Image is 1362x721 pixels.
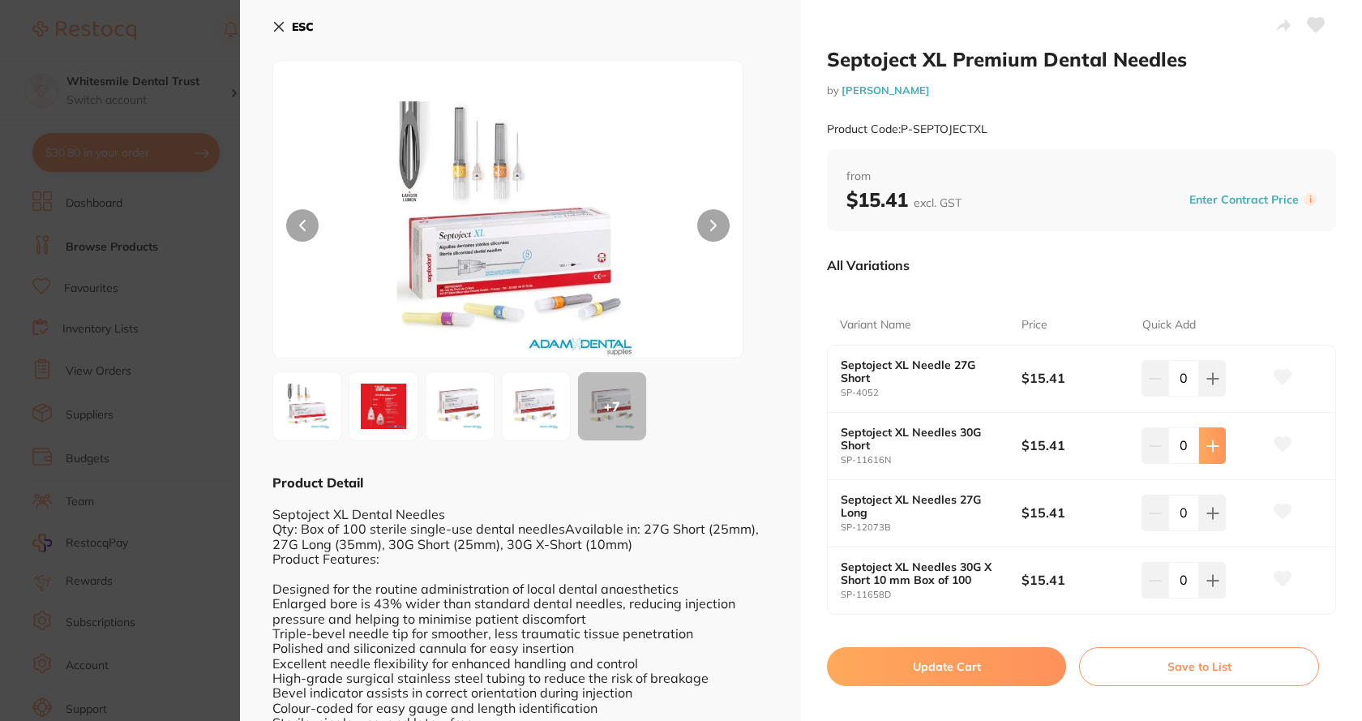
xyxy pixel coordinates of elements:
[827,84,1336,97] small: by
[367,101,649,358] img: VE9KRUNUWEwuanBn
[1184,192,1304,208] button: Enter Contract Price
[914,195,962,210] span: excl. GST
[1304,193,1317,206] label: i
[842,84,930,97] a: [PERSON_NAME]
[827,647,1066,686] button: Update Cart
[1021,369,1130,387] b: $15.41
[841,493,1003,519] b: Septoject XL Needles 27G Long
[827,257,910,273] p: All Variations
[1142,317,1196,333] p: Quick Add
[841,590,1021,600] small: SP-11658D
[278,377,336,436] img: VE9KRUNUWEwuanBn
[1021,436,1130,454] b: $15.41
[841,560,1003,586] b: Septoject XL Needles 30G X Short 10 mm Box of 100
[430,377,489,436] img: NTIuanBn
[292,19,314,34] b: ESC
[841,522,1021,533] small: SP-12073B
[1021,571,1130,589] b: $15.41
[507,377,565,436] img: NTUuanBn
[1079,647,1319,686] button: Save to List
[846,187,962,212] b: $15.41
[827,47,1336,71] h2: Septoject XL Premium Dental Needles
[841,426,1003,452] b: Septoject XL Needles 30G Short
[1021,317,1047,333] p: Price
[578,372,646,440] div: + 7
[841,388,1021,398] small: SP-4052
[354,377,413,436] img: cGc
[841,455,1021,466] small: SP-11616N
[272,13,314,41] button: ESC
[841,358,1003,384] b: Septoject XL Needle 27G Short
[846,169,1317,185] span: from
[1021,504,1130,521] b: $15.41
[840,317,911,333] p: Variant Name
[577,371,647,441] button: +7
[827,122,987,136] small: Product Code: P-SEPTOJECTXL
[272,474,363,491] b: Product Detail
